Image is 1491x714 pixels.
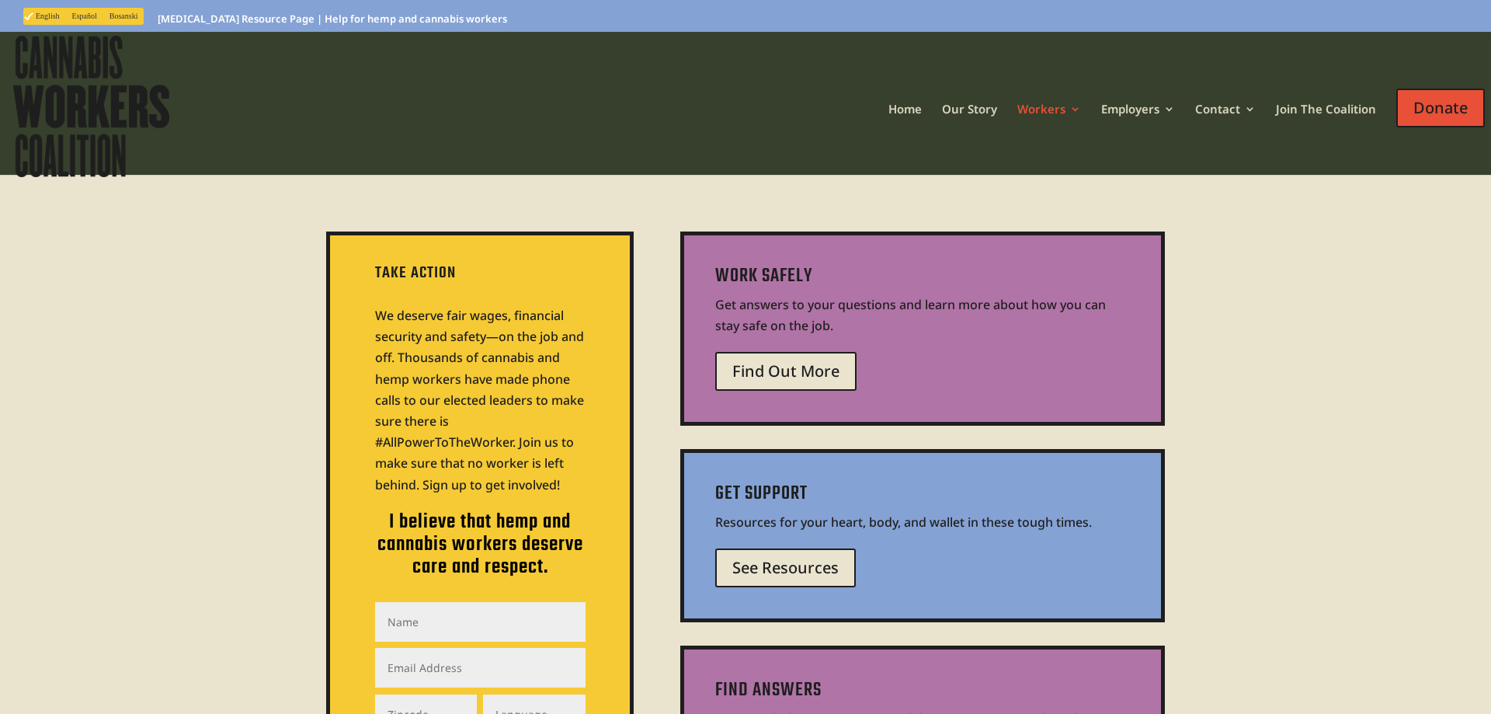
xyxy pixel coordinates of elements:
[1276,103,1376,155] a: Join The Coalition
[715,512,1130,533] p: Resources for your heart, body, and wallet in these tough times.
[942,103,997,155] a: Our Story
[1017,103,1081,155] a: Workers
[377,506,583,583] span: I believe that hemp and cannabis workers deserve care and respect.
[1195,103,1256,155] a: Contact
[1396,89,1485,127] span: Donate
[158,14,507,32] a: [MEDICAL_DATA] Resource Page | Help for hemp and cannabis workers
[715,549,856,587] a: See Resources
[66,10,103,23] a: Español
[9,32,173,181] img: Cannabis Workers Coalition
[375,602,586,642] input: Name
[109,12,138,20] span: Bosanski
[715,352,857,391] a: Find Out More
[103,10,144,23] a: Bosanski
[715,294,1130,336] p: Get answers to your questions and learn more about how you can stay safe on the job.
[375,648,586,688] input: Email Address
[1396,73,1485,169] a: Donate
[1101,103,1175,155] a: Employers
[36,12,60,20] span: English
[72,12,97,20] span: Español
[715,681,1130,709] h2: FIND ANSWERS
[715,266,1130,294] h2: WORK SAFELY
[888,103,922,155] a: Home
[715,484,1130,512] h2: GET SUPPORT
[23,10,66,23] a: English
[375,305,586,496] p: We deserve fair wages, financial security and safety—on the job and off. Thousands of cannabis an...
[375,264,586,290] h2: TAKE ACTION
